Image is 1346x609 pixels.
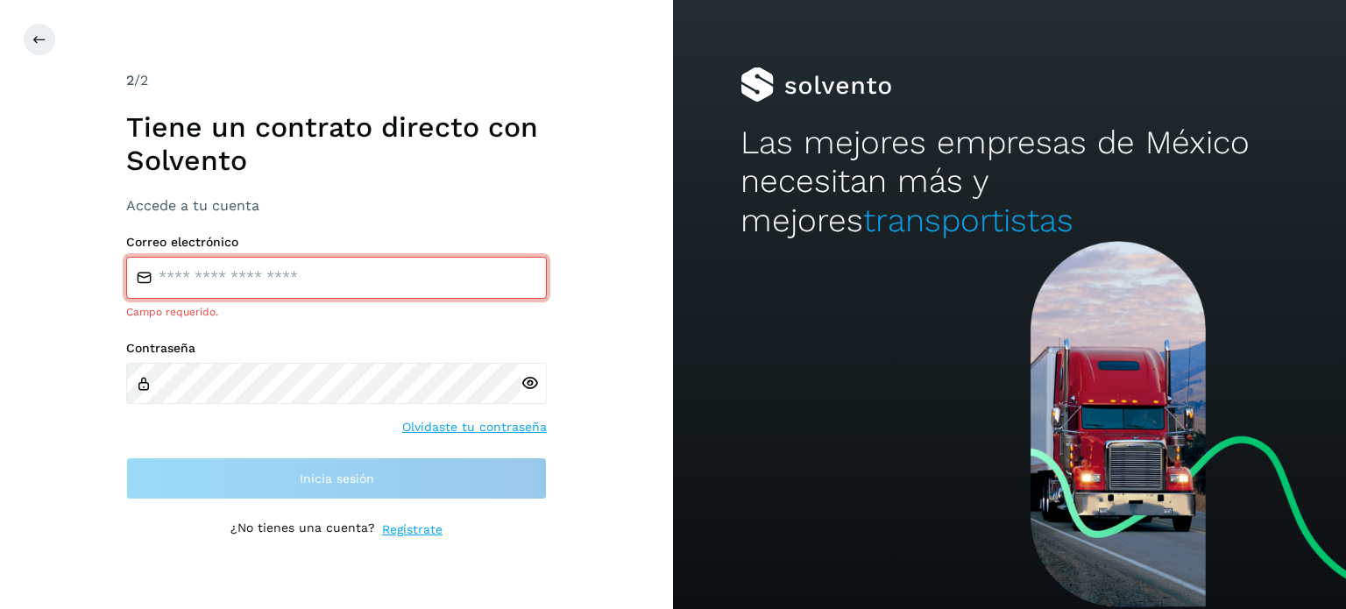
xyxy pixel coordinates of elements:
button: Inicia sesión [126,457,547,499]
div: /2 [126,70,547,91]
h2: Las mejores empresas de México necesitan más y mejores [740,124,1279,240]
label: Contraseña [126,341,547,356]
p: ¿No tienes una cuenta? [230,520,375,539]
span: 2 [126,72,134,89]
a: Regístrate [382,520,443,539]
a: Olvidaste tu contraseña [402,418,547,436]
h1: Tiene un contrato directo con Solvento [126,110,547,178]
span: transportistas [863,202,1073,239]
label: Correo electrónico [126,235,547,250]
span: Inicia sesión [300,472,374,485]
h3: Accede a tu cuenta [126,197,547,214]
div: Campo requerido. [126,304,547,320]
